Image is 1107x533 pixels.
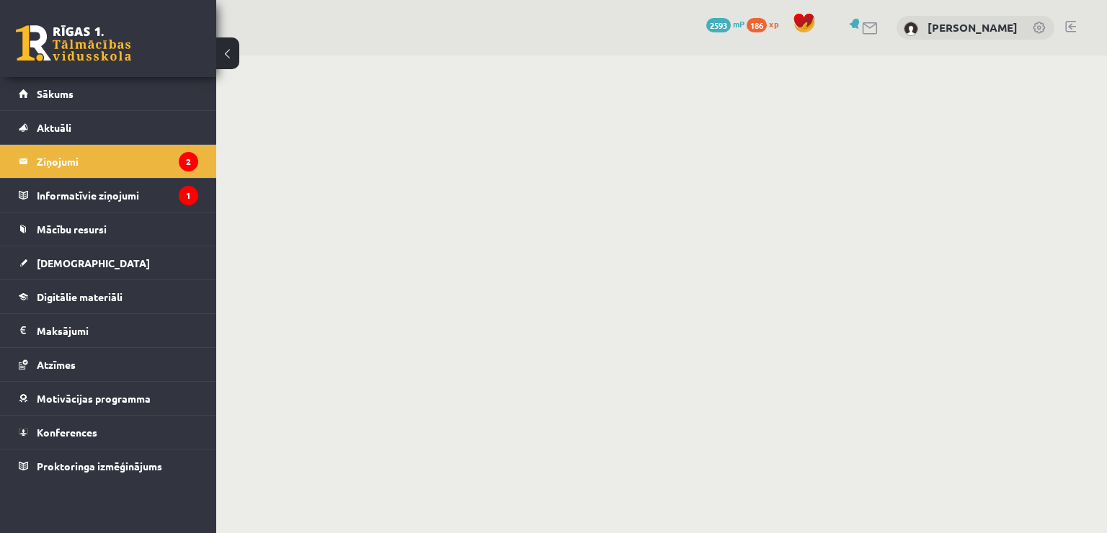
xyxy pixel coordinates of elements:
img: Jekaterina Larkina [904,22,918,36]
a: Maksājumi [19,314,198,347]
a: Informatīvie ziņojumi1 [19,179,198,212]
a: 2593 mP [706,18,744,30]
legend: Maksājumi [37,314,198,347]
span: Aktuāli [37,121,71,134]
a: Proktoringa izmēģinājums [19,449,198,483]
a: Mācību resursi [19,212,198,246]
a: Konferences [19,416,198,449]
a: [DEMOGRAPHIC_DATA] [19,246,198,279]
span: Proktoringa izmēģinājums [37,460,162,472]
a: 186 xp [747,18,786,30]
span: xp [769,18,778,30]
span: Konferences [37,426,97,439]
span: [DEMOGRAPHIC_DATA] [37,256,150,269]
a: Digitālie materiāli [19,280,198,313]
span: mP [733,18,744,30]
i: 1 [179,186,198,205]
span: Digitālie materiāli [37,290,123,303]
legend: Informatīvie ziņojumi [37,179,198,212]
legend: Ziņojumi [37,145,198,178]
a: Atzīmes [19,348,198,381]
a: Aktuāli [19,111,198,144]
span: 186 [747,18,767,32]
span: Motivācijas programma [37,392,151,405]
a: Ziņojumi2 [19,145,198,178]
i: 2 [179,152,198,171]
a: [PERSON_NAME] [928,20,1018,35]
a: Rīgas 1. Tālmācības vidusskola [16,25,131,61]
span: 2593 [706,18,731,32]
a: Sākums [19,77,198,110]
a: Motivācijas programma [19,382,198,415]
span: Atzīmes [37,358,76,371]
span: Sākums [37,87,74,100]
span: Mācību resursi [37,223,107,236]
